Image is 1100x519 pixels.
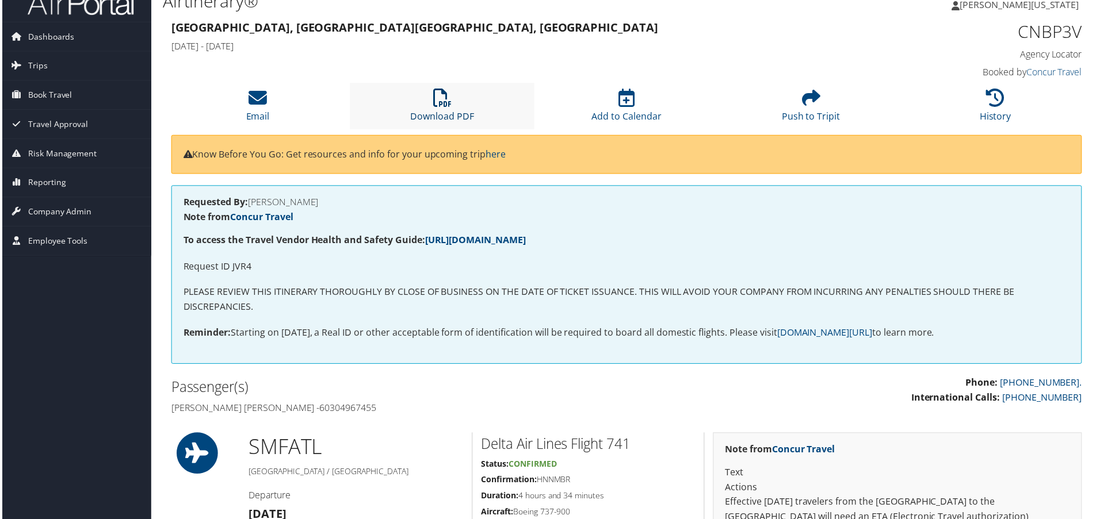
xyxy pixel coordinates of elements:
[481,476,696,487] h5: HNNMBR
[182,198,1072,207] h4: [PERSON_NAME]
[247,435,463,463] h1: SMF ATL
[170,379,618,398] h2: Passenger(s)
[26,52,45,80] span: Trips
[182,197,247,209] strong: Requested By:
[726,445,837,458] strong: Note from
[1002,378,1084,390] a: [PHONE_NUMBER].
[1004,393,1084,405] a: [PHONE_NUMBER]
[26,22,72,51] span: Dashboards
[968,378,1000,390] strong: Phone:
[982,95,1014,123] a: History
[869,20,1084,44] h1: CNBP3V
[481,508,513,519] strong: Aircraft:
[26,198,90,227] span: Company Admin
[481,492,696,503] h5: 4 hours and 34 minutes
[182,212,292,224] strong: Note from
[913,393,1002,405] strong: International Calls:
[26,81,70,110] span: Book Travel
[783,95,842,123] a: Push to Tripit
[481,476,537,487] strong: Confirmation:
[26,110,86,139] span: Travel Approval
[592,95,662,123] a: Add to Calendar
[182,260,1072,275] p: Request ID JVR4
[481,460,509,471] strong: Status:
[229,212,292,224] a: Concur Travel
[1029,66,1084,79] a: Concur Travel
[509,460,557,471] span: Confirmed
[1002,378,1082,390] avayaelement: [PHONE_NUMBER]
[425,234,526,247] a: [URL][DOMAIN_NAME]
[182,328,230,340] strong: Reminder:
[247,491,463,503] h4: Departure
[247,468,463,479] h5: [GEOGRAPHIC_DATA] / [GEOGRAPHIC_DATA]
[410,95,474,123] a: Download PDF
[26,169,64,198] span: Reporting
[182,234,526,247] strong: To access the Travel Vendor Health and Safety Guide:
[170,403,618,416] h4: [PERSON_NAME] [PERSON_NAME] -
[182,286,1072,316] p: PLEASE REVIEW THIS ITINERARY THOROUGHLY BY CLOSE OF BUSINESS ON THE DATE OF TICKET ISSUANCE. THIS...
[773,445,837,458] a: Concur Travel
[869,48,1084,61] h4: Agency Locator
[319,403,376,416] avayaelement: 60304967455
[245,95,269,123] a: Email
[26,140,95,168] span: Risk Management
[486,148,506,161] a: here
[481,492,518,503] strong: Duration:
[26,228,86,256] span: Employee Tools
[170,40,851,53] h4: [DATE] - [DATE]
[481,436,696,456] h2: Delta Air Lines Flight 741
[182,327,1072,342] p: Starting on [DATE], a Real ID or other acceptable form of identification will be required to boar...
[869,66,1084,79] h4: Booked by
[778,328,874,340] a: [DOMAIN_NAME][URL]
[182,148,1072,163] p: Know Before You Go: Get resources and info for your upcoming trip
[170,20,659,35] strong: [GEOGRAPHIC_DATA], [GEOGRAPHIC_DATA] [GEOGRAPHIC_DATA], [GEOGRAPHIC_DATA]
